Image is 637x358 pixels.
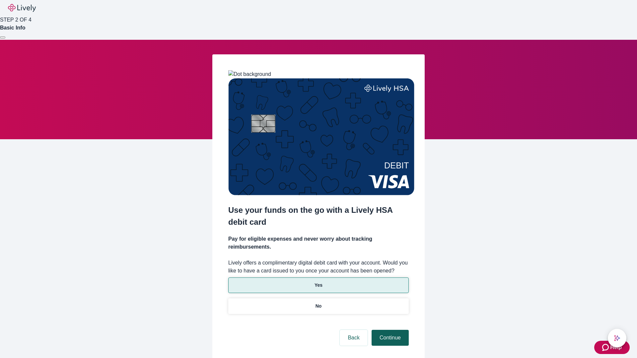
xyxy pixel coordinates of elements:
img: Dot background [228,70,271,78]
img: Lively [8,4,36,12]
button: Continue [372,330,409,346]
svg: Lively AI Assistant [614,335,620,341]
button: Back [340,330,368,346]
p: No [316,303,322,310]
span: Help [610,343,622,351]
h4: Pay for eligible expenses and never worry about tracking reimbursements. [228,235,409,251]
label: Lively offers a complimentary digital debit card with your account. Would you like to have a card... [228,259,409,275]
button: No [228,298,409,314]
button: Yes [228,277,409,293]
button: Zendesk support iconHelp [594,341,630,354]
svg: Zendesk support icon [602,343,610,351]
img: Debit card [228,78,414,195]
button: chat [608,329,626,347]
p: Yes [315,282,322,289]
h2: Use your funds on the go with a Lively HSA debit card [228,204,409,228]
